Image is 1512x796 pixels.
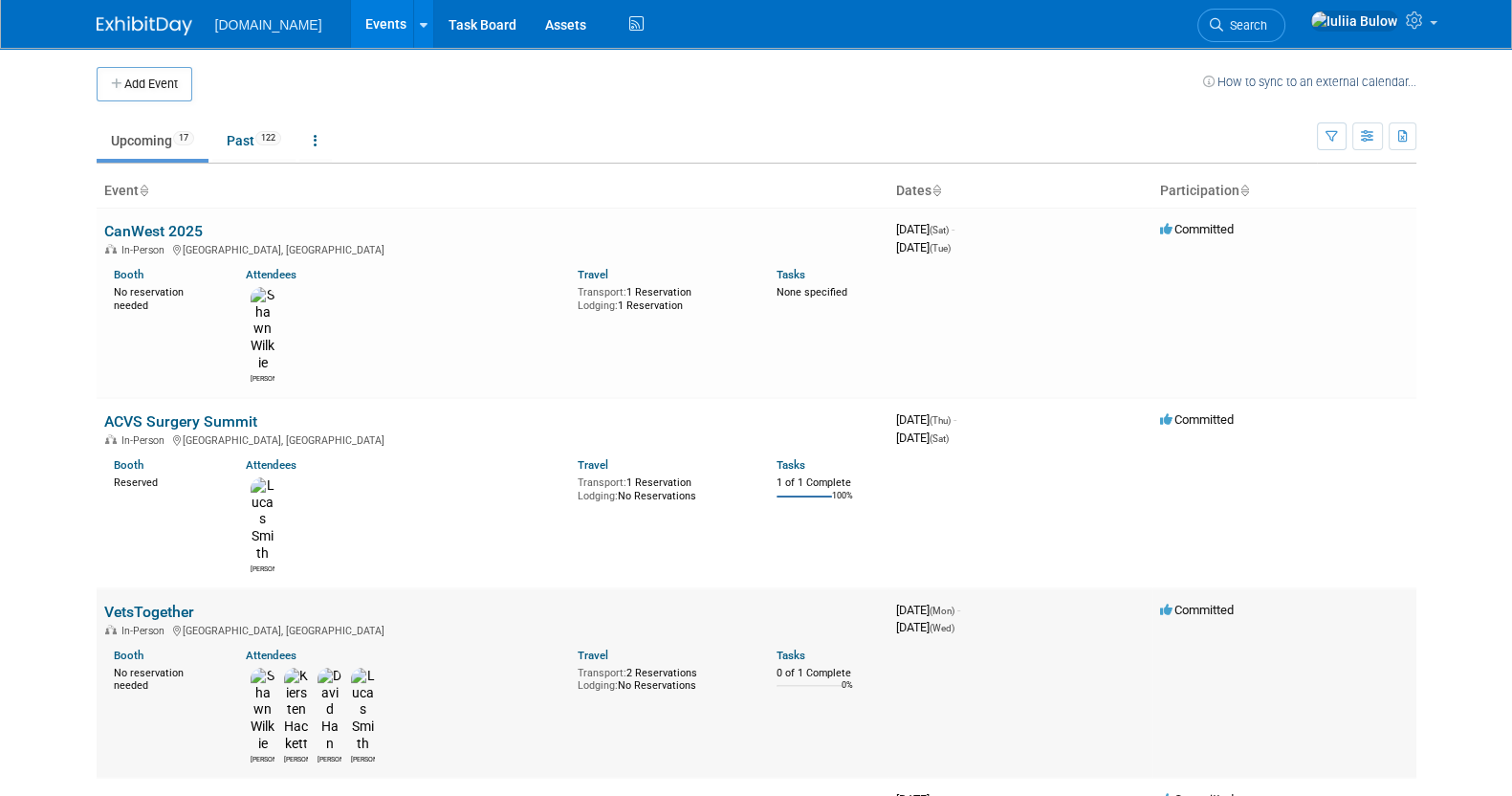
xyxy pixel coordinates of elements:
[896,620,954,634] span: [DATE]
[104,412,257,431] a: ACVS Surgery Summit
[251,753,274,764] div: Shawn Wilkie
[246,458,296,472] a: Attendees
[1223,18,1267,33] span: Search
[578,458,608,472] a: Travel
[1160,412,1234,427] span: Committed
[251,563,274,574] div: Lucas Smith
[930,243,951,254] span: (Tue)
[1152,175,1416,208] th: Participation
[114,268,143,281] a: Booth
[578,268,608,281] a: Travel
[105,434,117,444] img: In-Person Event
[1197,9,1285,42] a: Search
[578,663,748,693] div: 2 Reservations No Reservations
[351,668,375,753] img: Lucas Smith
[97,16,192,35] img: ExhibitDay
[777,649,805,662] a: Tasks
[114,663,218,693] div: No reservation needed
[114,282,218,312] div: No reservation needed
[896,412,956,427] span: [DATE]
[1160,222,1234,236] span: Committed
[104,222,203,240] a: CanWest 2025
[251,372,274,384] div: Shawn Wilkie
[121,244,170,256] span: In-Person
[215,17,322,33] span: [DOMAIN_NAME]
[578,649,608,662] a: Travel
[578,679,618,692] span: Lodging:
[578,490,618,502] span: Lodging:
[578,299,618,312] span: Lodging:
[251,477,274,563] img: Lucas Smith
[318,668,341,753] img: David Han
[284,753,308,764] div: Kiersten Hackett
[104,431,881,447] div: [GEOGRAPHIC_DATA], [GEOGRAPHIC_DATA]
[104,603,194,621] a: VetsTogether
[255,131,281,145] span: 122
[896,222,954,236] span: [DATE]
[251,668,274,753] img: Shawn Wilkie
[952,222,954,236] span: -
[351,753,375,764] div: Lucas Smith
[578,476,626,489] span: Transport:
[246,268,296,281] a: Attendees
[114,473,218,490] div: Reserved
[930,606,954,616] span: (Mon)
[896,240,951,254] span: [DATE]
[121,434,170,447] span: In-Person
[957,603,960,617] span: -
[114,649,143,662] a: Booth
[105,244,117,254] img: In-Person Event
[284,668,308,753] img: Kiersten Hackett
[1203,75,1416,89] a: How to sync to an external calendar...
[104,241,881,256] div: [GEOGRAPHIC_DATA], [GEOGRAPHIC_DATA]
[777,286,847,298] span: None specified
[930,433,949,444] span: (Sat)
[777,458,805,472] a: Tasks
[1239,183,1249,198] a: Sort by Participation Type
[97,175,888,208] th: Event
[318,753,341,764] div: David Han
[578,282,748,312] div: 1 Reservation 1 Reservation
[114,458,143,472] a: Booth
[173,131,194,145] span: 17
[251,287,274,372] img: Shawn Wilkie
[1160,603,1234,617] span: Committed
[578,667,626,679] span: Transport:
[930,623,954,633] span: (Wed)
[121,625,170,637] span: In-Person
[1310,11,1398,32] img: Iuliia Bulow
[930,415,951,426] span: (Thu)
[777,268,805,281] a: Tasks
[953,412,956,427] span: -
[578,473,748,502] div: 1 Reservation No Reservations
[896,431,949,445] span: [DATE]
[777,667,881,680] div: 0 of 1 Complete
[930,225,949,235] span: (Sat)
[842,680,853,706] td: 0%
[888,175,1152,208] th: Dates
[104,622,881,637] div: [GEOGRAPHIC_DATA], [GEOGRAPHIC_DATA]
[139,183,148,198] a: Sort by Event Name
[578,286,626,298] span: Transport:
[777,476,881,490] div: 1 of 1 Complete
[896,603,960,617] span: [DATE]
[931,183,941,198] a: Sort by Start Date
[832,491,853,517] td: 100%
[212,122,296,159] a: Past122
[97,122,208,159] a: Upcoming17
[246,649,296,662] a: Attendees
[97,67,192,101] button: Add Event
[105,625,117,634] img: In-Person Event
